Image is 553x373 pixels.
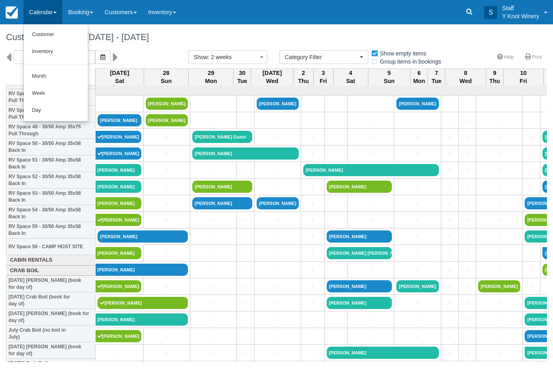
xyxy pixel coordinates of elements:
a: Month [24,68,88,85]
a: Customer [24,26,88,43]
a: Inventory [24,43,88,60]
a: Week [24,85,88,102]
a: Day [24,102,88,119]
ul: Calendar [23,24,88,121]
